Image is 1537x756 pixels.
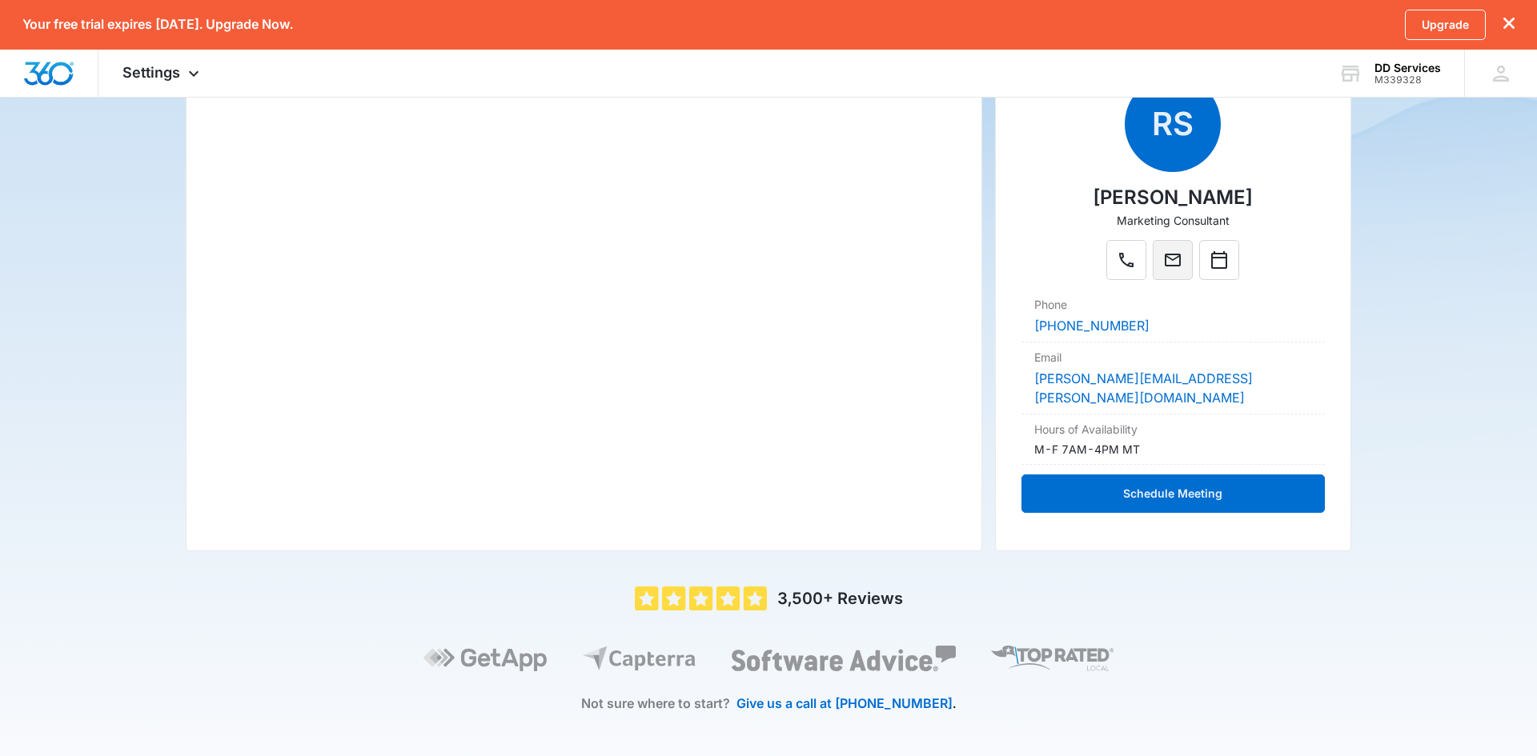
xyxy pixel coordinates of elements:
button: dismiss this dialog [1503,17,1515,32]
button: Calendar [1199,240,1239,280]
div: account name [1374,62,1441,74]
img: Top Rated Local [991,646,1114,671]
div: Phone[PHONE_NUMBER] [1021,290,1325,342]
button: Mail [1153,240,1193,280]
img: Capterra [582,646,696,671]
p: M-F 7AM-4PM MT [1034,441,1140,458]
div: Hours of AvailabilityM-F 7AM-4PM MT [1021,414,1325,465]
div: account id [1374,74,1441,86]
p: 3,500+ Reviews [777,586,903,610]
a: Give us a call at [PHONE_NUMBER] [736,695,953,711]
img: GetApp [423,646,547,671]
span: RS [1125,76,1221,172]
img: Software Advice [732,646,956,671]
span: Settings [122,64,180,81]
dt: Hours of Availability [1034,421,1312,438]
p: Not sure where to start? [581,694,730,713]
iframe: How our plans work [212,107,956,525]
p: Marketing Consultant [1117,212,1230,229]
dt: Email [1034,349,1312,366]
dt: Phone [1034,296,1312,313]
a: [PERSON_NAME][EMAIL_ADDRESS][PERSON_NAME][DOMAIN_NAME] [1034,370,1253,406]
p: Your free trial expires [DATE]. Upgrade Now. [22,17,293,32]
p: . [736,694,956,713]
button: Schedule Meeting [1021,474,1325,513]
p: [PERSON_NAME] [1093,183,1253,212]
div: Email[PERSON_NAME][EMAIL_ADDRESS][PERSON_NAME][DOMAIN_NAME] [1021,342,1325,414]
div: Settings [98,50,227,97]
button: Phone [1106,240,1146,280]
a: Upgrade [1405,10,1486,40]
a: [PHONE_NUMBER] [1034,318,1150,334]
